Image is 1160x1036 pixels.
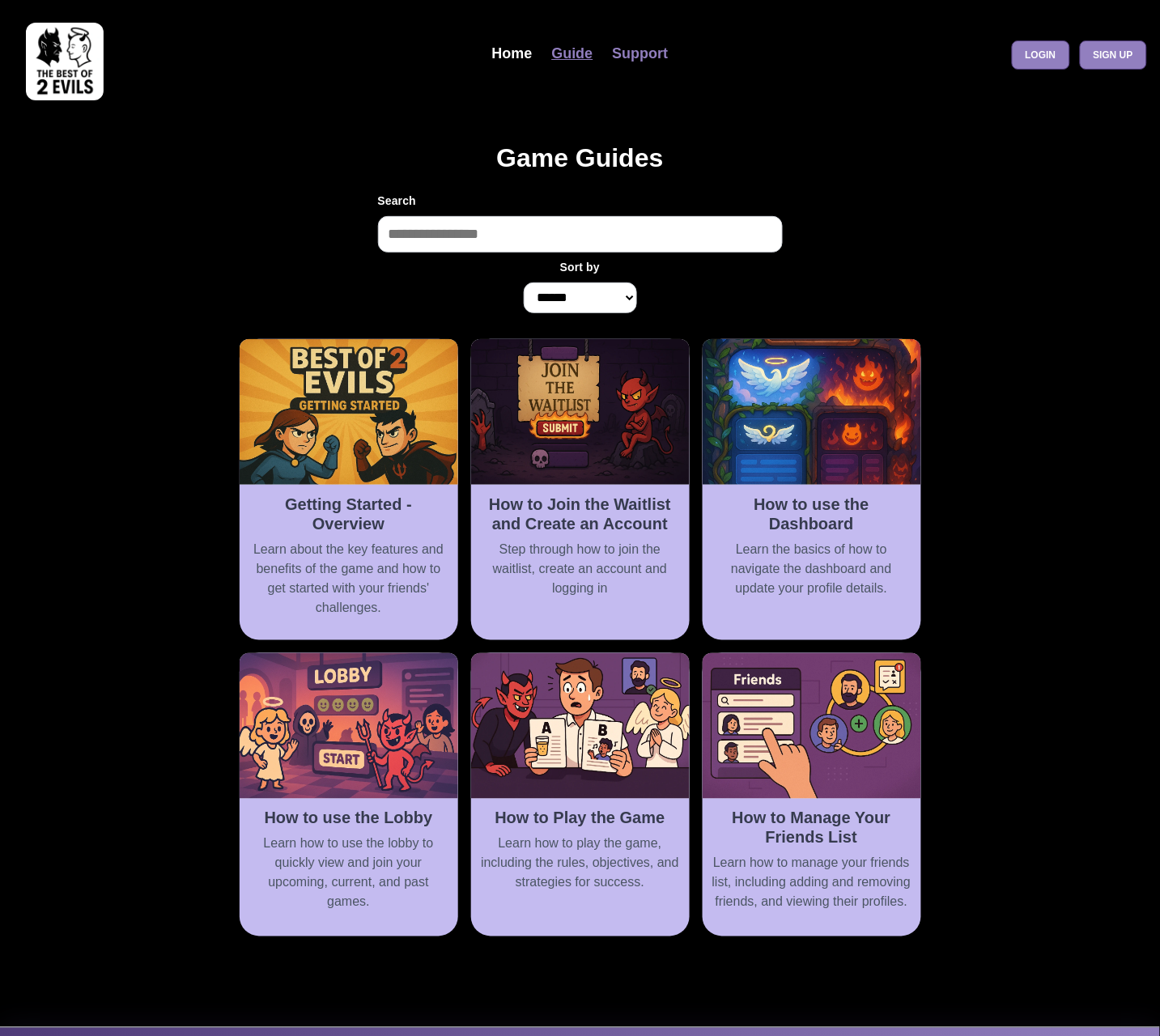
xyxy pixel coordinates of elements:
[1012,40,1070,70] a: Login
[703,339,921,485] img: How to use the Dashboard
[560,259,600,276] label: Sort by
[712,854,911,912] p: Learn how to manage your friends list, including adding and removing friends, and viewing their p...
[712,540,911,598] p: Learn the basics of how to navigate the dashboard and update your profile details.
[481,540,680,598] p: Step through how to join the waitlist, create an account and logging in
[249,495,448,533] h2: Getting Started - Overview
[26,23,104,100] img: best of 2 evils logo
[378,193,783,210] label: Search
[249,834,448,912] p: Learn how to use the lobby to quickly view and join your upcoming, current, and past games.
[481,834,680,893] p: Learn how to play the game, including the rules, objectives, and strategies for success.
[542,36,603,71] a: Guide
[471,339,690,485] img: How to Join the Waitlist and Create an Account
[240,653,458,799] img: How to use the Lobby
[482,36,542,71] a: Home
[712,809,911,847] h2: How to Manage Your Friends List
[1080,40,1147,70] a: Sign up
[712,495,911,533] h2: How to use the Dashboard
[703,653,921,799] img: How to Manage Your Friends List
[481,495,680,533] h2: How to Join the Waitlist and Create an Account
[216,142,945,173] h1: Game Guides
[249,540,448,618] p: Learn about the key features and benefits of the game and how to get started with your friends' c...
[240,339,458,485] img: Getting Started - Overview
[471,653,690,799] img: How to Play the Game
[603,36,678,71] a: Support
[481,809,680,828] h2: How to Play the Game
[249,809,448,828] h2: How to use the Lobby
